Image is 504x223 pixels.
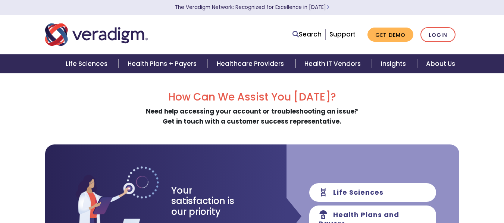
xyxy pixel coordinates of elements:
a: Health IT Vendors [295,54,372,73]
a: Healthcare Providers [208,54,295,73]
a: Search [292,29,322,39]
a: About Us [417,54,464,73]
img: Veradigm logo [45,22,148,47]
h2: How Can We Assist You [DATE]? [45,91,459,103]
h3: Your satisfaction is our priority [171,185,248,217]
a: The Veradigm Network: Recognized for Excellence in [DATE]Learn More [175,4,329,11]
a: Get Demo [367,28,413,42]
span: Learn More [326,4,329,11]
a: Login [420,27,456,42]
a: Life Sciences [57,54,119,73]
a: Insights [372,54,417,73]
a: Support [329,30,356,39]
a: Health Plans + Payers [119,54,208,73]
strong: Need help accessing your account or troubleshooting an issue? Get in touch with a customer succes... [146,107,358,126]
